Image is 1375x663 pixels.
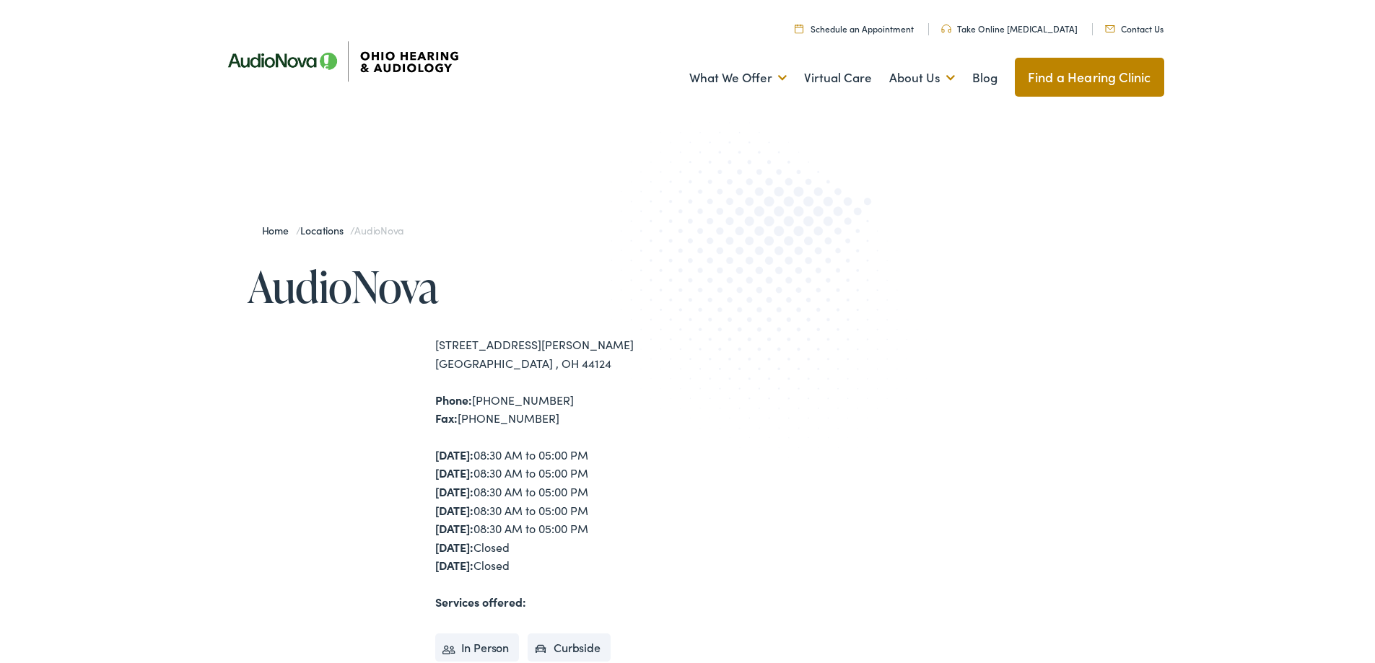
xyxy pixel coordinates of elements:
div: 08:30 AM to 05:00 PM 08:30 AM to 05:00 PM 08:30 AM to 05:00 PM 08:30 AM to 05:00 PM 08:30 AM to 0... [435,446,688,575]
strong: [DATE]: [435,465,473,480]
a: What We Offer [689,51,787,105]
strong: [DATE]: [435,557,473,573]
a: Blog [972,51,998,105]
img: Mail icon representing email contact with Ohio Hearing in Cincinnati, OH [1105,25,1115,32]
a: About Us [889,51,955,105]
a: Virtual Care [804,51,872,105]
strong: [DATE]: [435,539,473,555]
img: Headphones icone to schedule online hearing test in Cincinnati, OH [941,25,951,33]
strong: Phone: [435,392,472,408]
a: Take Online [MEDICAL_DATA] [941,22,1078,35]
h1: AudioNova [248,263,688,310]
strong: [DATE]: [435,447,473,462]
a: Locations [300,223,350,237]
a: Find a Hearing Clinic [1015,58,1164,97]
span: / / [262,223,404,237]
strong: [DATE]: [435,520,473,536]
div: [PHONE_NUMBER] [PHONE_NUMBER] [435,391,688,428]
strong: Fax: [435,410,458,426]
a: Home [262,223,296,237]
div: [STREET_ADDRESS][PERSON_NAME] [GEOGRAPHIC_DATA] , OH 44124 [435,335,688,372]
strong: [DATE]: [435,483,473,499]
strong: Services offered: [435,594,526,610]
img: Calendar Icon to schedule a hearing appointment in Cincinnati, OH [795,24,803,33]
li: Curbside [528,633,611,662]
li: In Person [435,633,520,662]
a: Schedule an Appointment [795,22,914,35]
span: AudioNova [354,223,403,237]
a: Contact Us [1105,22,1164,35]
strong: [DATE]: [435,502,473,518]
